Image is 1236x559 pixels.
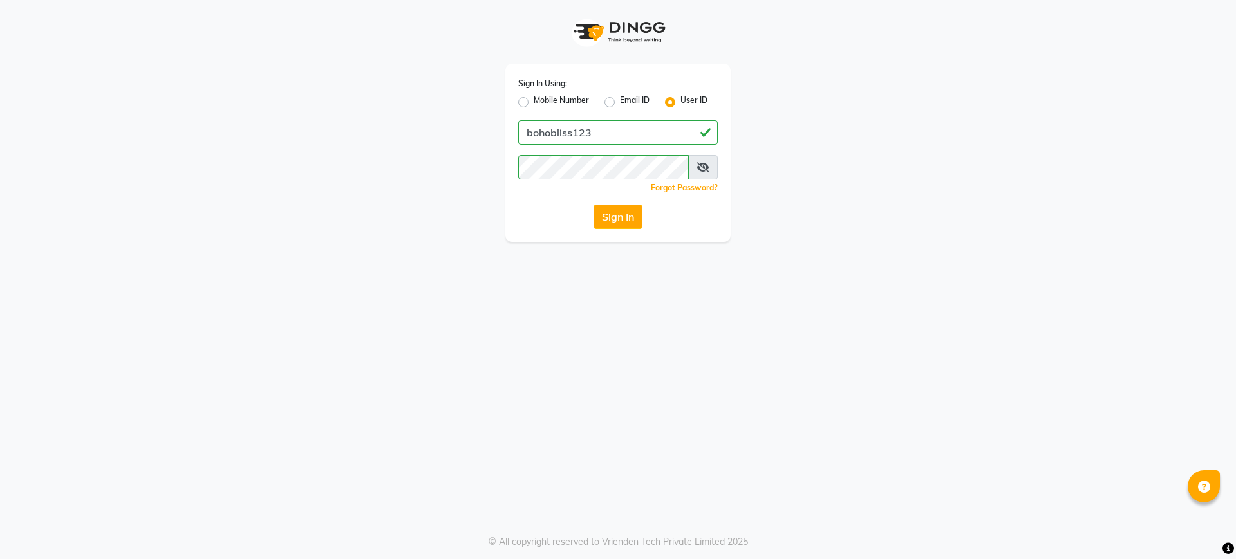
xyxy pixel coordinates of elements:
[534,95,589,110] label: Mobile Number
[518,78,567,89] label: Sign In Using:
[1182,508,1223,546] iframe: chat widget
[594,205,642,229] button: Sign In
[680,95,707,110] label: User ID
[518,120,718,145] input: Username
[566,13,669,51] img: logo1.svg
[518,155,689,179] input: Username
[651,183,718,192] a: Forgot Password?
[620,95,650,110] label: Email ID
